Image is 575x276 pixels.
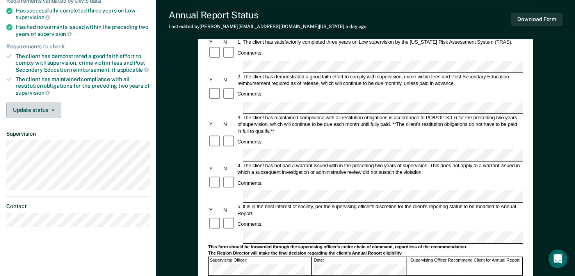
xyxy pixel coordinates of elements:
[117,67,149,73] span: applicable
[169,24,367,29] div: Last edited by [PERSON_NAME][EMAIL_ADDRESS][DOMAIN_NAME][US_STATE]
[16,76,150,96] div: The client has maintained compliance with all restitution obligations for the preceding two years of
[345,24,367,29] span: a day ago
[6,203,150,210] dt: Contact
[237,203,523,217] div: 5. It is in the best interest of society, per the supervising officer's discretion for the client...
[237,39,523,46] div: 1. The client has satisfactorily completed three years on Low supervision by the [US_STATE] Risk ...
[208,250,523,256] div: The Region Director will make the final decision regarding the client's Annual Report eligibility
[548,249,567,268] div: Open Intercom Messenger
[313,257,407,275] div: Date:
[169,9,367,21] div: Annual Report Status
[222,206,236,213] div: N
[208,121,222,127] div: Y
[237,114,523,134] div: 3. The client has maintained compliance with all restitution obligations in accordance to PD/POP-...
[6,103,61,118] button: Update status
[16,53,150,73] div: The client has demonstrated a good faith effort to comply with supervision, crime victim fees and...
[37,31,72,37] span: supervision
[237,221,264,227] div: Comments:
[222,76,236,83] div: N
[222,39,236,46] div: N
[222,121,236,127] div: N
[237,50,264,56] div: Comments:
[237,91,264,97] div: Comments:
[237,73,523,87] div: 2. The client has demonstrated a good faith effort to comply with supervision, crime victim fees ...
[16,7,150,21] div: Has successfully completed three years on Low
[209,257,312,275] div: Supervising Officer:
[237,162,523,175] div: 4. The client has not had a warrant issued with in the preceding two years of supervision. This d...
[208,165,222,172] div: Y
[222,165,236,172] div: N
[208,244,523,250] div: This form should be forwarded through the supervising officer's entire chain of command, regardle...
[208,39,222,46] div: Y
[6,131,150,137] dt: Supervision
[511,13,563,26] button: Download Form
[208,76,222,83] div: Y
[237,138,264,145] div: Comments:
[408,257,523,275] div: Supervising Officer Recommend Client for Annual Report
[237,180,264,186] div: Comments:
[208,206,222,213] div: Y
[16,90,50,96] span: supervision
[16,14,50,20] span: supervision
[16,24,150,37] div: Has had no warrants issued within the preceding two years of
[6,43,150,50] div: Requirements to check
